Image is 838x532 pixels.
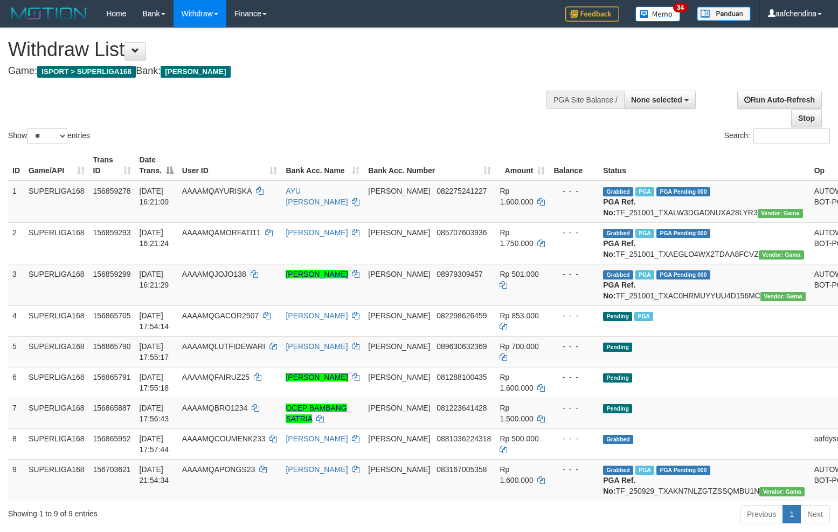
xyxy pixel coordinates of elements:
[603,373,632,383] span: Pending
[740,505,783,523] a: Previous
[27,128,67,144] select: Showentries
[8,264,24,305] td: 3
[182,270,246,278] span: AAAAMQJOJO138
[603,404,632,413] span: Pending
[8,128,90,144] label: Show entries
[553,433,594,444] div: - - -
[500,404,533,423] span: Rp 1.500.000
[368,373,430,381] span: [PERSON_NAME]
[8,222,24,264] td: 2
[8,5,90,22] img: MOTION_logo.png
[161,66,230,78] span: [PERSON_NAME]
[697,6,751,21] img: panduan.png
[364,150,495,181] th: Bank Acc. Number: activate to sort column ascending
[182,228,261,237] span: AAAAMQAMORFATI11
[495,150,549,181] th: Amount: activate to sort column ascending
[93,311,131,320] span: 156865705
[673,3,688,12] span: 34
[93,270,131,278] span: 156859299
[753,128,830,144] input: Search:
[603,476,635,495] b: PGA Ref. No:
[8,66,548,77] h4: Game: Bank:
[24,367,89,398] td: SUPERLIGA168
[8,305,24,336] td: 4
[437,465,487,474] span: Copy 083167005358 to clipboard
[8,150,24,181] th: ID
[500,187,533,206] span: Rp 1.600.000
[437,270,483,278] span: Copy 08979309457 to clipboard
[140,404,169,423] span: [DATE] 17:56:43
[286,342,348,351] a: [PERSON_NAME]
[758,209,803,218] span: Vendor URL: https://trx31.1velocity.biz
[286,465,348,474] a: [PERSON_NAME]
[286,434,348,443] a: [PERSON_NAME]
[368,465,430,474] span: [PERSON_NAME]
[599,222,810,264] td: TF_251001_TXAEGLO4WX2TDAA8FCVZ
[182,342,265,351] span: AAAAMQLUTFIDEWARI
[553,186,594,196] div: - - -
[759,250,804,260] span: Vendor URL: https://trx31.1velocity.biz
[759,487,805,496] span: Vendor URL: https://trx31.1velocity.biz
[549,150,599,181] th: Balance
[624,91,696,109] button: None selected
[553,372,594,383] div: - - -
[599,459,810,501] td: TF_250929_TXAKN7NLZGTZSSQMBU1N
[182,404,247,412] span: AAAAMQBRO1234
[368,270,430,278] span: [PERSON_NAME]
[135,150,178,181] th: Date Trans.: activate to sort column descending
[93,342,131,351] span: 156865790
[603,281,635,300] b: PGA Ref. No:
[553,227,594,238] div: - - -
[281,150,364,181] th: Bank Acc. Name: activate to sort column ascending
[634,312,653,321] span: Marked by aafheankoy
[635,229,654,238] span: Marked by aafheankoy
[603,197,635,217] b: PGA Ref. No:
[37,66,136,78] span: ISPORT > SUPERLIGA168
[8,459,24,501] td: 9
[286,311,348,320] a: [PERSON_NAME]
[546,91,624,109] div: PGA Site Balance /
[368,187,430,195] span: [PERSON_NAME]
[140,373,169,392] span: [DATE] 17:55:18
[8,39,548,60] h1: Withdraw List
[437,311,487,320] span: Copy 082298626459 to clipboard
[553,310,594,321] div: - - -
[93,434,131,443] span: 156865952
[500,228,533,248] span: Rp 1.750.000
[635,466,654,475] span: Marked by aafchhiseyha
[140,311,169,331] span: [DATE] 17:54:14
[140,342,169,362] span: [DATE] 17:55:17
[24,305,89,336] td: SUPERLIGA168
[599,150,810,181] th: Status
[760,292,806,301] span: Vendor URL: https://trx31.1velocity.biz
[724,128,830,144] label: Search:
[93,404,131,412] span: 156865887
[631,96,682,104] span: None selected
[500,342,538,351] span: Rp 700.000
[286,404,347,423] a: OCEP BAMBANG SATRIA
[791,109,822,127] a: Stop
[8,181,24,223] td: 1
[603,270,633,279] span: Grabbed
[437,342,487,351] span: Copy 089630632369 to clipboard
[500,311,538,320] span: Rp 853.000
[368,404,430,412] span: [PERSON_NAME]
[500,270,538,278] span: Rp 501.000
[603,229,633,238] span: Grabbed
[368,228,430,237] span: [PERSON_NAME]
[500,434,538,443] span: Rp 500.000
[140,270,169,289] span: [DATE] 16:21:29
[737,91,822,109] a: Run Auto-Refresh
[182,434,266,443] span: AAAAMQCOUMENK233
[93,187,131,195] span: 156859278
[603,435,633,444] span: Grabbed
[93,465,131,474] span: 156703621
[8,504,341,519] div: Showing 1 to 9 of 9 entries
[182,373,250,381] span: AAAAMQFAIRUZ25
[553,464,594,475] div: - - -
[24,181,89,223] td: SUPERLIGA168
[656,270,710,279] span: PGA Pending
[437,404,487,412] span: Copy 081223641428 to clipboard
[437,228,487,237] span: Copy 085707603936 to clipboard
[368,342,430,351] span: [PERSON_NAME]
